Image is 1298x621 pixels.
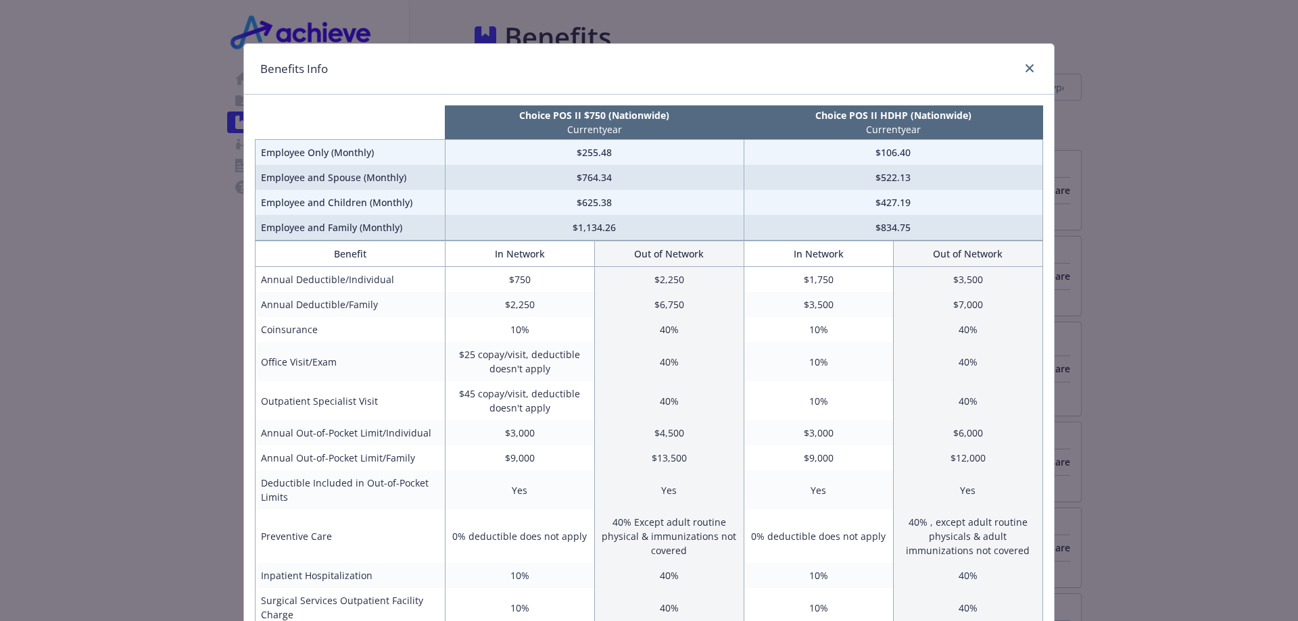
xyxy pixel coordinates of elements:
p: Current year [448,122,741,136]
td: $6,000 [893,420,1042,445]
td: $1,750 [744,267,893,293]
td: 40% [594,317,744,342]
td: Annual Out-of-Pocket Limit/Individual [256,420,446,445]
td: Preventive Care [256,510,446,563]
td: $45 copay/visit, deductible doesn't apply [445,381,594,420]
td: Employee and Children (Monthly) [256,190,446,215]
td: $9,000 [445,445,594,470]
td: Office Visit/Exam [256,342,446,381]
th: Out of Network [893,241,1042,267]
th: intentionally left blank [256,105,446,140]
td: $7,000 [893,292,1042,317]
td: $106.40 [744,140,1042,166]
td: $2,250 [445,292,594,317]
td: Outpatient Specialist Visit [256,381,446,420]
td: 40% [594,563,744,588]
td: 10% [445,563,594,588]
td: $3,500 [744,292,893,317]
td: Yes [744,470,893,510]
td: $764.34 [445,165,744,190]
th: In Network [445,241,594,267]
td: $3,000 [445,420,594,445]
td: $6,750 [594,292,744,317]
td: Employee and Spouse (Monthly) [256,165,446,190]
td: $834.75 [744,215,1042,241]
td: 10% [744,342,893,381]
td: Employee Only (Monthly) [256,140,446,166]
td: $522.13 [744,165,1042,190]
td: 40% [594,381,744,420]
td: $3,500 [893,267,1042,293]
p: Choice POS II HDHP (Nationwide) [746,108,1040,122]
td: 10% [744,317,893,342]
td: Annual Deductible/Individual [256,267,446,293]
td: 0% deductible does not apply [445,510,594,563]
td: Inpatient Hospitalization [256,563,446,588]
td: 40% [594,342,744,381]
td: Deductible Included in Out-of-Pocket Limits [256,470,446,510]
td: $12,000 [893,445,1042,470]
h1: Benefits Info [260,60,328,78]
td: 40% [893,317,1042,342]
p: Current year [746,122,1040,136]
td: 0% deductible does not apply [744,510,893,563]
td: 10% [445,317,594,342]
td: $9,000 [744,445,893,470]
td: 40% , except adult routine physicals & adult immunizations not covered [893,510,1042,563]
td: Yes [893,470,1042,510]
td: 40% Except adult routine physical & immunizations not covered [594,510,744,563]
td: $4,500 [594,420,744,445]
td: $13,500 [594,445,744,470]
td: 40% [893,381,1042,420]
td: $625.38 [445,190,744,215]
td: $1,134.26 [445,215,744,241]
td: 40% [893,563,1042,588]
p: Choice POS II $750 (Nationwide) [448,108,741,122]
td: Yes [594,470,744,510]
td: Coinsurance [256,317,446,342]
th: Out of Network [594,241,744,267]
th: Benefit [256,241,446,267]
td: Yes [445,470,594,510]
a: close [1021,60,1038,76]
td: 40% [893,342,1042,381]
td: 10% [744,381,893,420]
td: $25 copay/visit, deductible doesn't apply [445,342,594,381]
td: $2,250 [594,267,744,293]
td: $3,000 [744,420,893,445]
td: $255.48 [445,140,744,166]
td: Annual Deductible/Family [256,292,446,317]
td: 10% [744,563,893,588]
td: Employee and Family (Monthly) [256,215,446,241]
td: $427.19 [744,190,1042,215]
th: In Network [744,241,893,267]
td: $750 [445,267,594,293]
td: Annual Out-of-Pocket Limit/Family [256,445,446,470]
